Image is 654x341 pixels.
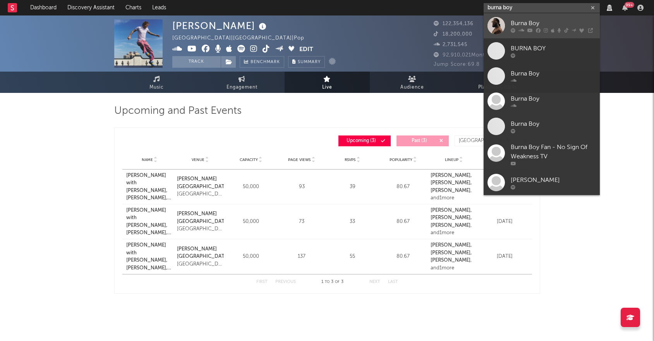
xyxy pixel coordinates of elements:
span: Page Views [288,158,311,162]
span: Music [149,83,164,92]
a: [PERSON_NAME] with [PERSON_NAME], [PERSON_NAME], and Biird at [PERSON_NAME][GEOGRAPHIC_DATA] ([DA... [126,172,173,202]
span: Name [142,158,153,162]
span: Popularity [390,158,412,162]
span: 122,354,136 [434,21,474,26]
div: 80.67 [380,218,427,226]
div: 80.67 [380,253,427,260]
a: Burna Boy [484,114,600,139]
div: BURNA BOY [511,44,596,53]
a: Burna Boy [484,13,600,38]
span: 2,731,545 [434,42,467,47]
strong: [PERSON_NAME] , [431,243,472,248]
button: Last [388,280,398,284]
span: Lineup [445,158,458,162]
div: [GEOGRAPHIC_DATA], [GEOGRAPHIC_DATA], [GEOGRAPHIC_DATA] [177,260,224,268]
a: [PERSON_NAME][GEOGRAPHIC_DATA] [177,175,224,190]
div: , and 1 more [431,242,477,272]
a: [PERSON_NAME] with [PERSON_NAME], [PERSON_NAME], and [PERSON_NAME] at [PERSON_NAME][GEOGRAPHIC_DA... [126,207,173,237]
div: 93 [278,183,325,191]
button: Track [172,56,221,68]
a: Burna Boy [484,89,600,114]
strong: [PERSON_NAME] , [431,173,472,178]
button: Previous [275,280,296,284]
a: Burna Boy Fan - No Sign Of Weakness TV [484,139,600,170]
input: Search... [455,135,532,146]
a: [PERSON_NAME] with [PERSON_NAME], [PERSON_NAME], and Biird at [PERSON_NAME][GEOGRAPHIC_DATA] ([DA... [126,242,173,272]
div: 1 3 3 [311,278,354,287]
span: Playlists/Charts [478,83,517,92]
a: Burna Boy [484,63,600,89]
span: Past ( 3 ) [402,139,437,143]
span: Live [322,83,332,92]
button: Edit [299,45,313,55]
a: Playlists/Charts [455,72,540,93]
a: [PERSON_NAME] [431,223,470,228]
span: Audience [400,83,424,92]
a: [PERSON_NAME] [431,258,470,263]
span: Upcoming ( 3 ) [343,139,379,143]
div: 50,000 [228,253,275,260]
span: Engagement [227,83,257,92]
div: 50,000 [228,218,275,226]
span: Summary [298,60,321,64]
span: of [335,280,340,284]
span: to [325,280,330,284]
a: Benchmark [240,56,284,68]
div: 80.67 [380,183,427,191]
a: Audience [370,72,455,93]
div: 99 + [625,2,634,8]
div: [DATE] [481,183,528,191]
a: [PERSON_NAME], [431,215,472,220]
strong: [PERSON_NAME] , [431,250,472,255]
div: [DATE] [481,253,528,260]
span: RSVPs [345,158,355,162]
a: [PERSON_NAME], [431,173,472,178]
button: Summary [288,56,325,68]
strong: [PERSON_NAME] , [431,180,472,185]
a: [PERSON_NAME] [431,188,470,193]
button: First [256,280,268,284]
div: 39 [329,183,376,191]
button: Past(3) [397,135,449,146]
strong: [PERSON_NAME] , [431,215,472,220]
span: 92,910,021 Monthly Listeners [434,53,518,58]
div: Burna Boy [511,94,596,103]
div: Burna Boy Fan - No Sign Of Weakness TV [511,143,596,161]
div: Burna Boy [511,69,596,78]
div: 137 [278,253,325,260]
div: [GEOGRAPHIC_DATA], [GEOGRAPHIC_DATA], [GEOGRAPHIC_DATA] [177,225,224,233]
button: Next [369,280,380,284]
div: [PERSON_NAME] [172,19,268,32]
span: 18,200,000 [434,32,472,37]
strong: [PERSON_NAME] , [431,208,472,213]
a: [PERSON_NAME], [431,180,472,185]
div: Burna Boy [511,119,596,129]
div: [PERSON_NAME] [511,175,596,185]
div: 50,000 [228,183,275,191]
a: [PERSON_NAME] [484,170,600,195]
a: Live [285,72,370,93]
div: 55 [329,253,376,260]
a: [PERSON_NAME], [431,250,472,255]
span: Upcoming and Past Events [114,106,242,116]
a: [PERSON_NAME][GEOGRAPHIC_DATA] [177,210,224,225]
div: [GEOGRAPHIC_DATA], [GEOGRAPHIC_DATA], [GEOGRAPHIC_DATA] [177,190,224,198]
a: Music [114,72,199,93]
a: [PERSON_NAME][GEOGRAPHIC_DATA] [177,245,224,260]
a: BURNA BOY [484,38,600,63]
a: [PERSON_NAME], [431,208,472,213]
input: Search for artists [484,3,600,13]
a: Engagement [199,72,285,93]
div: 33 [329,218,376,226]
button: Upcoming(3) [338,135,391,146]
span: Venue [192,158,204,162]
